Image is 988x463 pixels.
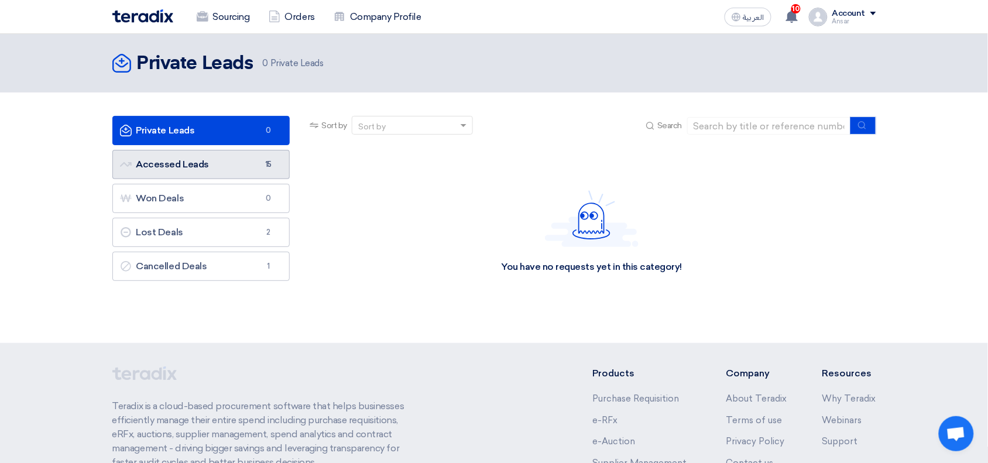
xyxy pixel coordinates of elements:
[112,184,290,213] a: Won Deals0
[358,121,386,133] div: Sort by
[657,119,682,132] span: Search
[687,117,851,135] input: Search by title or reference number
[324,4,431,30] a: Company Profile
[261,125,275,136] span: 0
[809,8,828,26] img: profile_test.png
[726,366,787,380] li: Company
[592,366,691,380] li: Products
[725,8,771,26] button: العربية
[137,52,253,76] h2: Private Leads
[261,260,275,272] span: 1
[592,415,617,426] a: e-RFx
[791,4,801,13] span: 10
[545,190,639,247] img: Hello
[187,4,259,30] a: Sourcing
[112,9,173,23] img: Teradix logo
[259,4,324,30] a: Orders
[939,416,974,451] div: Open chat
[112,150,290,179] a: Accessed Leads15
[822,436,858,447] a: Support
[112,252,290,281] a: Cancelled Deals1
[832,9,866,19] div: Account
[262,57,323,70] span: Private Leads
[501,261,682,273] div: You have no requests yet in this category!
[261,227,275,238] span: 2
[261,159,275,170] span: 15
[832,18,876,25] div: Ansar
[822,393,876,404] a: Why Teradix
[262,58,268,68] span: 0
[592,436,635,447] a: e-Auction
[743,13,764,22] span: العربية
[321,119,347,132] span: Sort by
[112,116,290,145] a: Private Leads0
[592,393,679,404] a: Purchase Requisition
[261,193,275,204] span: 0
[822,415,862,426] a: Webinars
[726,436,785,447] a: Privacy Policy
[726,415,783,426] a: Terms of use
[822,366,876,380] li: Resources
[112,218,290,247] a: Lost Deals2
[726,393,787,404] a: About Teradix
